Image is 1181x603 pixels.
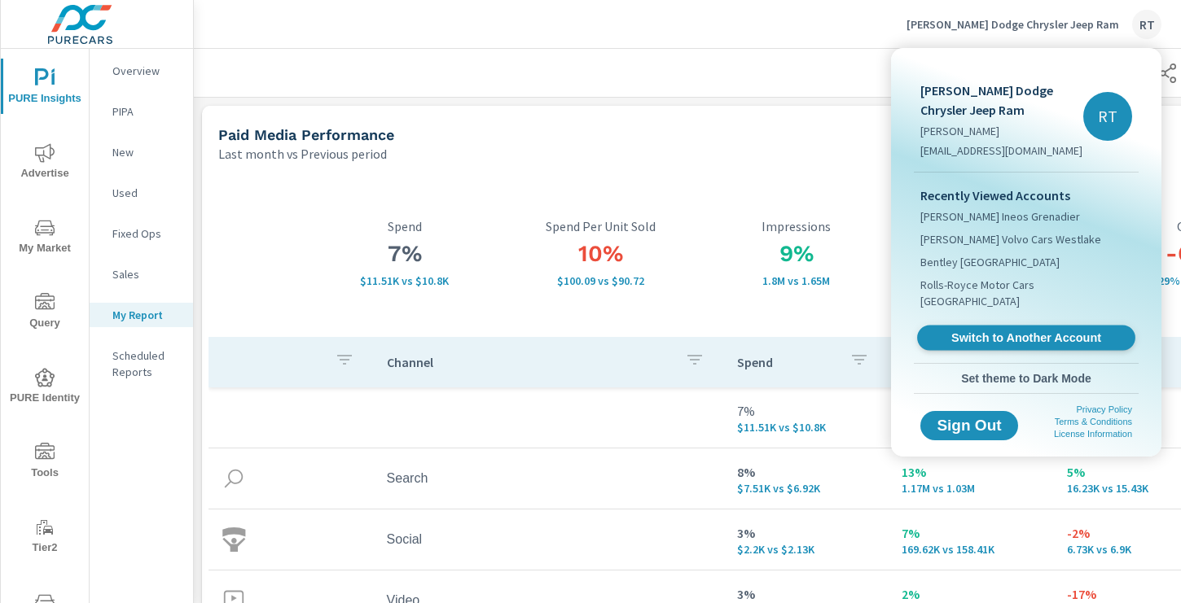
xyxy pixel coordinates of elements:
a: License Information [1054,429,1132,439]
span: Set theme to Dark Mode [920,371,1132,386]
a: Switch to Another Account [917,326,1135,351]
p: [PERSON_NAME] Dodge Chrysler Jeep Ram [920,81,1083,120]
a: Privacy Policy [1077,404,1132,414]
p: [PERSON_NAME] [920,123,1083,139]
span: Switch to Another Account [926,330,1126,346]
span: Sign Out [933,418,1005,433]
span: [PERSON_NAME] Ineos Grenadier [920,208,1080,225]
span: Bentley [GEOGRAPHIC_DATA] [920,254,1060,270]
button: Set theme to Dark Mode [914,364,1139,393]
a: Terms & Conditions [1055,417,1132,426]
button: Sign Out [920,411,1018,440]
span: Rolls-Royce Motor Cars [GEOGRAPHIC_DATA] [920,277,1132,309]
div: RT [1083,92,1132,141]
p: [EMAIL_ADDRESS][DOMAIN_NAME] [920,142,1083,159]
p: Recently Viewed Accounts [920,186,1132,205]
span: [PERSON_NAME] Volvo Cars Westlake [920,231,1101,247]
